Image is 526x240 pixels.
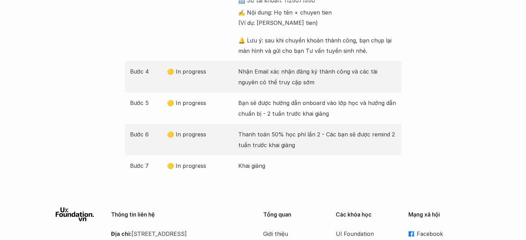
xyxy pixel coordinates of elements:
p: 🔔 Lưu ý: sau khi chuyển khoản thành công, bạn chụp lại màn hình và gửi cho bạn Tư vấn tuyển sinh ... [238,35,396,56]
p: ✍️ Nội dung: Họ tên + chuyen tien (Ví dụ: [PERSON_NAME] tien) [238,7,396,28]
p: [STREET_ADDRESS] [111,229,246,239]
p: Khai giảng [238,161,396,171]
p: Bước 4 [130,66,164,77]
p: Facebook [417,229,471,239]
a: UI Foundation [336,229,391,239]
p: Bước 6 [130,129,164,140]
strong: Địa chỉ: [111,230,131,237]
p: Các khóa học [336,211,398,218]
p: Nhận Email xác nhận đăng ký thành công và các tài nguyên có thể truy cập sớm [238,66,396,87]
p: 🟡 In progress [167,161,235,171]
a: Facebook [408,229,471,239]
p: Bước 5 [130,98,164,108]
p: 🟡 In progress [167,66,235,77]
p: Bạn sẽ được hướng dẫn onboard vào lớp học và hướng dẫn chuẩn bị - 2 tuần trước khai giảng [238,98,396,119]
p: Thông tin liên hệ [111,211,246,218]
p: 🟡 In progress [167,129,235,140]
p: Mạng xã hội [408,211,471,218]
p: 🟡 In progress [167,98,235,108]
p: Tổng quan [263,211,325,218]
a: Giới thiệu [263,229,319,239]
p: Thanh toán 50% học phí lần 2 - Các bạn sẽ được remind 2 tuần trước khai giảng [238,129,396,150]
p: Bước 7 [130,161,164,171]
